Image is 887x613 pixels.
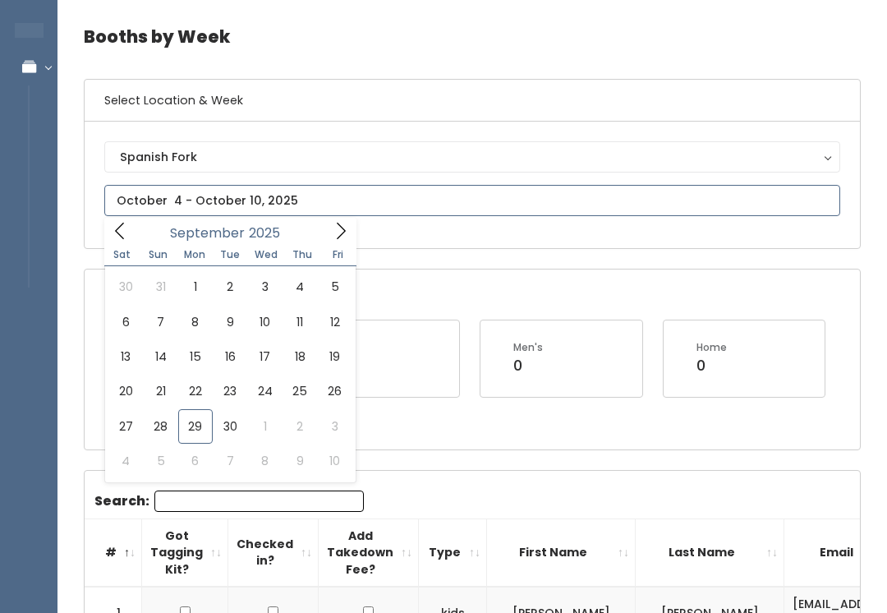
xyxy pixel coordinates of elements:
[284,250,320,260] span: Thu
[177,250,213,260] span: Mon
[170,227,245,240] span: September
[248,339,283,374] span: September 17, 2025
[317,444,352,478] span: October 10, 2025
[319,519,419,587] th: Add Takedown Fee?: activate to sort column ascending
[419,519,487,587] th: Type: activate to sort column ascending
[178,409,213,444] span: September 29, 2025
[283,374,317,408] span: September 25, 2025
[513,355,543,376] div: 0
[317,305,352,339] span: September 12, 2025
[248,444,283,478] span: October 8, 2025
[104,185,840,216] input: October 4 - October 10, 2025
[317,270,352,304] span: September 5, 2025
[84,14,861,59] h4: Booths by Week
[248,409,283,444] span: October 1, 2025
[142,519,228,587] th: Got Tagging Kit?: activate to sort column ascending
[212,250,248,260] span: Tue
[143,444,177,478] span: October 5, 2025
[213,339,247,374] span: September 16, 2025
[85,80,860,122] h6: Select Location & Week
[143,270,177,304] span: August 31, 2025
[317,409,352,444] span: October 3, 2025
[513,340,543,355] div: Men's
[283,339,317,374] span: September 18, 2025
[108,270,143,304] span: August 30, 2025
[104,141,840,173] button: Spanish Fork
[213,305,247,339] span: September 9, 2025
[283,270,317,304] span: September 4, 2025
[143,374,177,408] span: September 21, 2025
[108,305,143,339] span: September 6, 2025
[94,491,364,512] label: Search:
[120,148,825,166] div: Spanish Fork
[108,374,143,408] span: September 20, 2025
[104,250,140,260] span: Sat
[178,339,213,374] span: September 15, 2025
[213,444,247,478] span: October 7, 2025
[213,409,247,444] span: September 30, 2025
[248,305,283,339] span: September 10, 2025
[487,519,636,587] th: First Name: activate to sort column ascending
[283,305,317,339] span: September 11, 2025
[178,444,213,478] span: October 6, 2025
[248,250,284,260] span: Wed
[245,223,294,243] input: Year
[696,340,727,355] div: Home
[696,355,727,376] div: 0
[248,270,283,304] span: September 3, 2025
[636,519,784,587] th: Last Name: activate to sort column ascending
[248,374,283,408] span: September 24, 2025
[178,270,213,304] span: September 1, 2025
[178,374,213,408] span: September 22, 2025
[213,270,247,304] span: September 2, 2025
[143,339,177,374] span: September 14, 2025
[228,519,319,587] th: Checked in?: activate to sort column ascending
[154,491,364,512] input: Search:
[213,374,247,408] span: September 23, 2025
[108,339,143,374] span: September 13, 2025
[283,409,317,444] span: October 2, 2025
[140,250,177,260] span: Sun
[108,409,143,444] span: September 27, 2025
[317,339,352,374] span: September 19, 2025
[317,374,352,408] span: September 26, 2025
[85,519,142,587] th: #: activate to sort column descending
[143,305,177,339] span: September 7, 2025
[178,305,213,339] span: September 8, 2025
[143,409,177,444] span: September 28, 2025
[320,250,356,260] span: Fri
[108,444,143,478] span: October 4, 2025
[283,444,317,478] span: October 9, 2025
